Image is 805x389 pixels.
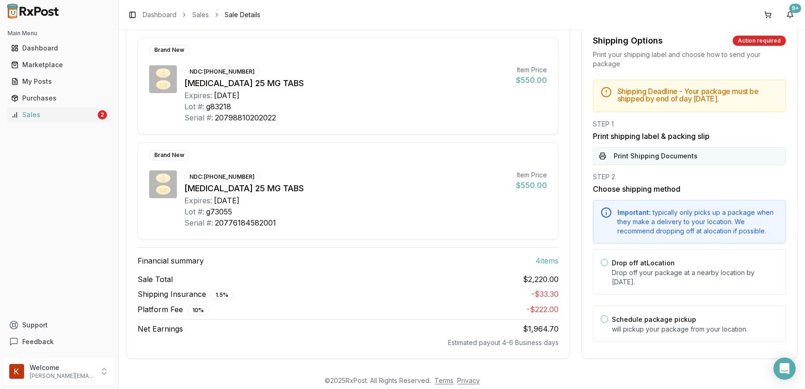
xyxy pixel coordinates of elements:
[214,90,239,101] div: [DATE]
[617,88,778,102] h5: Shipping Deadline - Your package must be shipped by end of day [DATE] .
[7,30,111,37] h2: Main Menu
[617,208,778,236] div: typically only picks up a package when they make a delivery to your location. We recommend droppi...
[523,324,559,333] span: $1,964.70
[593,131,786,142] h3: Print shipping label & packing slip
[435,376,454,384] a: Terms
[7,56,111,73] a: Marketplace
[4,91,114,106] button: Purchases
[11,60,107,69] div: Marketplace
[774,358,796,380] div: Open Intercom Messenger
[593,50,786,69] div: Print your shipping label and choose how to send your package
[206,101,231,112] div: g83218
[593,172,786,182] div: STEP 2
[138,338,559,347] div: Estimated payout 4-6 Business days
[210,290,233,300] div: 1.5 %
[4,57,114,72] button: Marketplace
[535,255,559,266] span: 4 item s
[215,217,276,228] div: 20776184582001
[593,119,786,129] div: STEP 1
[612,268,778,287] p: Drop off your package at a nearby location by [DATE] .
[527,305,559,314] span: - $222.00
[138,323,183,334] span: Net Earnings
[7,40,111,56] a: Dashboard
[215,112,276,123] div: 20798810202022
[7,73,111,90] a: My Posts
[4,317,114,333] button: Support
[612,325,778,334] p: will pickup your package from your location.
[138,304,209,315] span: Platform Fee
[30,372,94,380] p: [PERSON_NAME][EMAIL_ADDRESS][DOMAIN_NAME]
[789,4,801,13] div: 9+
[7,90,111,107] a: Purchases
[11,94,107,103] div: Purchases
[184,67,260,77] div: NDC: [PHONE_NUMBER]
[184,182,509,195] div: [MEDICAL_DATA] 25 MG TABS
[22,337,54,346] span: Feedback
[98,110,107,119] div: 2
[149,65,177,93] img: Jardiance 25 MG TABS
[184,112,213,123] div: Serial #:
[523,274,559,285] span: $2,220.00
[617,208,651,216] span: Important:
[138,274,173,285] span: Sale Total
[593,183,786,194] h3: Choose shipping method
[4,107,114,122] button: Sales2
[143,10,260,19] nav: breadcrumb
[612,315,696,323] label: Schedule package pickup
[9,364,24,379] img: User avatar
[184,172,260,182] div: NDC: [PHONE_NUMBER]
[612,259,675,267] label: Drop off at Location
[531,289,559,299] span: - $33.30
[516,170,547,180] div: Item Price
[225,10,260,19] span: Sale Details
[4,4,63,19] img: RxPost Logo
[149,170,177,198] img: Jardiance 25 MG TABS
[593,34,663,47] div: Shipping Options
[192,10,209,19] a: Sales
[4,333,114,350] button: Feedback
[733,36,786,46] div: Action required
[184,195,212,206] div: Expires:
[516,180,547,191] div: $550.00
[184,217,213,228] div: Serial #:
[138,289,233,300] span: Shipping Insurance
[4,74,114,89] button: My Posts
[206,206,232,217] div: g73055
[4,41,114,56] button: Dashboard
[214,195,239,206] div: [DATE]
[783,7,798,22] button: 9+
[11,110,96,119] div: Sales
[143,10,176,19] a: Dashboard
[138,255,204,266] span: Financial summary
[149,45,189,55] div: Brand New
[184,77,509,90] div: [MEDICAL_DATA] 25 MG TABS
[184,101,204,112] div: Lot #:
[30,363,94,372] p: Welcome
[516,75,547,86] div: $550.00
[187,305,209,315] div: 10 %
[11,77,107,86] div: My Posts
[458,376,480,384] a: Privacy
[7,107,111,123] a: Sales2
[184,206,204,217] div: Lot #:
[593,147,786,165] button: Print Shipping Documents
[11,44,107,53] div: Dashboard
[184,90,212,101] div: Expires:
[149,150,189,160] div: Brand New
[516,65,547,75] div: Item Price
